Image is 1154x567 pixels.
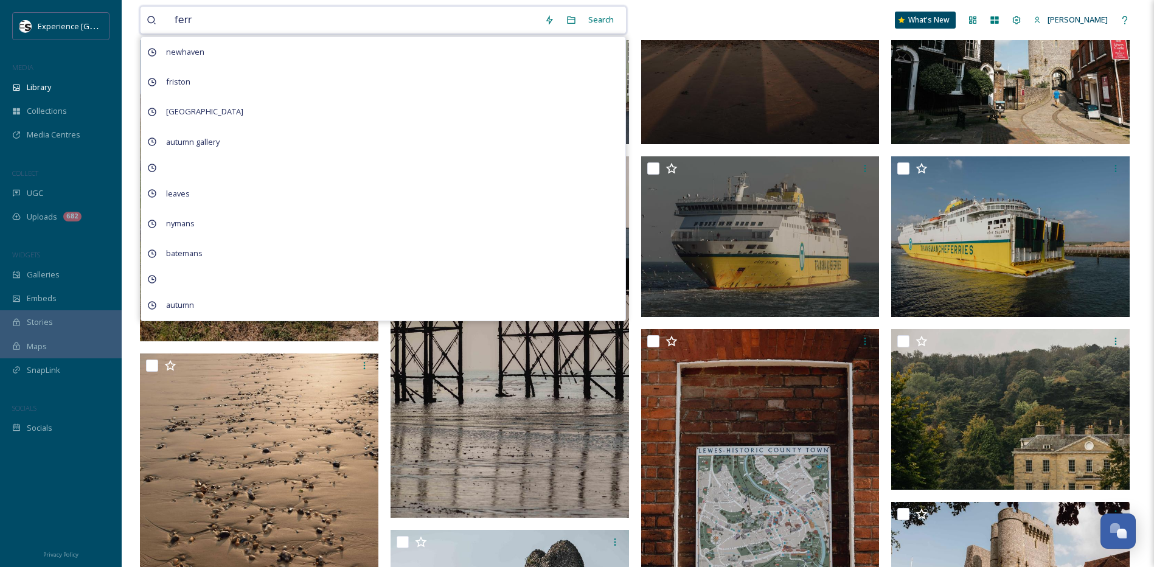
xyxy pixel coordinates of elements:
[19,20,32,32] img: WSCC%20ES%20Socials%20Icon%20-%20Secondary%20-%20Black.jpg
[160,103,249,120] span: [GEOGRAPHIC_DATA]
[27,105,67,117] span: Collections
[1048,14,1108,25] span: [PERSON_NAME]
[27,293,57,304] span: Embeds
[12,250,40,259] span: WIDGETS
[63,212,82,221] div: 682
[43,551,78,558] span: Privacy Policy
[1027,8,1114,32] a: [PERSON_NAME]
[641,156,882,317] img: GTR_8106- WEB.jpg
[12,169,38,178] span: COLLECT
[160,296,200,314] span: autumn
[27,422,52,434] span: Socials
[169,7,538,33] input: Search your library
[27,187,43,199] span: UGC
[895,12,956,29] a: What's New
[160,245,209,262] span: batemans
[160,43,210,61] span: newhaven
[27,82,51,93] span: Library
[1100,513,1136,549] button: Open Chat
[12,403,36,412] span: SOCIALS
[27,211,57,223] span: Uploads
[160,133,226,151] span: autumn gallery
[160,185,196,203] span: leaves
[160,215,201,232] span: nymans
[160,73,196,91] span: friston
[27,269,60,280] span: Galleries
[27,341,47,352] span: Maps
[27,129,80,141] span: Media Centres
[391,156,631,518] img: GTR_7638- WEB.jpg
[891,156,1132,317] img: GTR_8081- WEB.jpg
[891,329,1132,490] img: GTR_7682- WEB.jpg
[27,364,60,376] span: SnapLink
[12,63,33,72] span: MEDIA
[582,8,620,32] div: Search
[27,316,53,328] span: Stories
[43,546,78,561] a: Privacy Policy
[38,20,158,32] span: Experience [GEOGRAPHIC_DATA]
